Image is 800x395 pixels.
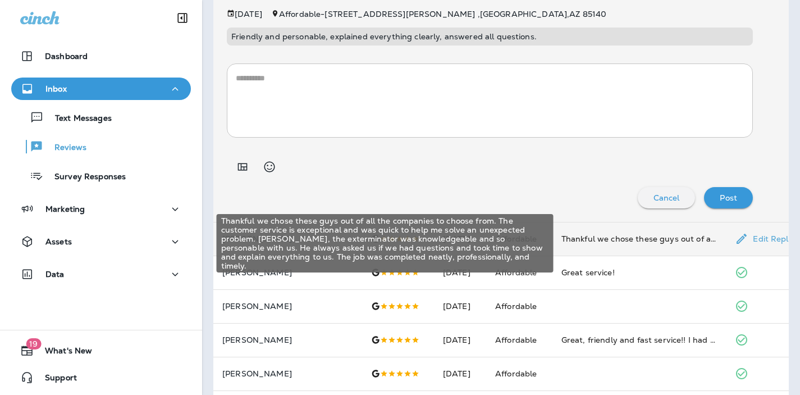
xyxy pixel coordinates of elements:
[495,335,537,345] span: Affordable
[11,339,191,362] button: 19What's New
[258,156,281,178] button: Select an emoji
[561,267,717,278] div: Great service!
[45,270,65,279] p: Data
[222,302,353,311] p: [PERSON_NAME]
[720,193,737,202] p: Post
[653,193,680,202] p: Cancel
[11,230,191,253] button: Assets
[434,323,486,357] td: [DATE]
[495,369,537,379] span: Affordable
[222,268,353,277] p: [PERSON_NAME]
[495,301,537,311] span: Affordable
[45,205,85,214] p: Marketing
[44,113,112,124] p: Text Messages
[495,267,537,278] span: Affordable
[45,237,72,246] p: Assets
[45,84,67,93] p: Inbox
[11,45,191,67] button: Dashboard
[222,369,353,378] p: [PERSON_NAME]
[748,234,793,243] p: Edit Reply
[11,198,191,220] button: Marketing
[34,346,92,360] span: What's New
[638,187,696,208] button: Cancel
[11,366,191,389] button: Support
[222,335,353,344] p: [PERSON_NAME]
[561,233,717,244] div: Thankful we chose these guys out of all the companies to choose from. The customer service is exc...
[561,334,717,346] div: Great, friendly and fast service!! I had an emergency And they were there, same day with a great ...
[167,7,198,29] button: Collapse Sidebar
[11,135,191,158] button: Reviews
[26,338,41,349] span: 19
[11,78,191,100] button: Inbox
[217,214,554,273] div: Thankful we chose these guys out of all the companies to choose from. The customer service is exc...
[43,143,86,153] p: Reviews
[43,172,126,183] p: Survey Responses
[45,52,88,61] p: Dashboard
[231,156,254,178] button: Add in a premade template
[434,357,486,391] td: [DATE]
[235,10,262,19] p: [DATE]
[11,164,191,188] button: Survey Responses
[11,106,191,129] button: Text Messages
[34,373,77,387] span: Support
[11,263,191,285] button: Data
[704,187,753,208] button: Post
[434,289,486,323] td: [DATE]
[279,9,607,19] span: Affordable - [STREET_ADDRESS][PERSON_NAME] , [GEOGRAPHIC_DATA] , AZ 85140
[231,32,748,41] p: Friendly and personable, explained everything clearly, answered all questions.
